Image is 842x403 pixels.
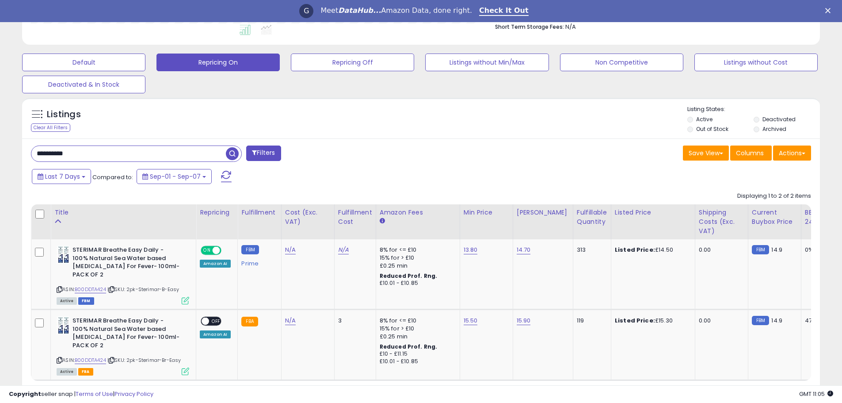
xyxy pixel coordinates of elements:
[285,246,296,254] a: N/A
[320,6,472,15] div: Meet Amazon Data, done right.
[241,317,258,326] small: FBA
[577,208,607,226] div: Fulfillable Quantity
[78,297,94,305] span: FBM
[76,390,113,398] a: Terms of Use
[47,108,81,121] h5: Listings
[615,246,655,254] b: Listed Price:
[200,260,231,268] div: Amazon AI
[241,245,259,254] small: FBM
[799,390,833,398] span: 2025-09-15 11:05 GMT
[220,247,234,254] span: OFF
[683,146,729,161] button: Save View
[57,246,70,264] img: 51NTGvcecRL._SL40_.jpg
[615,316,655,325] b: Listed Price:
[57,297,77,305] span: All listings currently available for purchase on Amazon
[380,350,453,358] div: £10 - £11.15
[762,125,786,133] label: Archived
[78,368,93,376] span: FBA
[730,146,772,161] button: Columns
[752,316,769,325] small: FBM
[338,6,381,15] i: DataHub...
[696,125,728,133] label: Out of Stock
[380,254,453,262] div: 15% for > £10
[479,6,529,16] a: Check It Out
[107,357,181,364] span: | SKU: 2pk-Sterimar-Br-Easy
[577,317,604,325] div: 119
[22,76,145,93] button: Deactivated & In Stock
[380,325,453,333] div: 15% for > £10
[805,208,837,226] div: BB Share 24h.
[517,246,531,254] a: 14.70
[565,23,576,31] span: N/A
[771,246,782,254] span: 14.9
[72,246,180,281] b: STERIMAR Breathe Easy Daily - 100% Natural Sea Water based [MEDICAL_DATA] For Fever- 100ml-PACK OF 2
[380,333,453,341] div: £0.25 min
[32,169,91,184] button: Last 7 Days
[200,330,231,338] div: Amazon AI
[577,246,604,254] div: 313
[380,280,453,287] div: £10.01 - £10.85
[202,247,213,254] span: ON
[200,208,234,217] div: Repricing
[752,245,769,254] small: FBM
[285,208,331,226] div: Cost (Exc. VAT)
[92,173,133,181] span: Compared to:
[338,317,369,325] div: 3
[150,172,201,181] span: Sep-01 - Sep-07
[762,115,796,123] label: Deactivated
[246,146,281,161] button: Filters
[156,54,280,71] button: Repricing On
[380,272,438,280] b: Reduced Prof. Rng.
[694,54,818,71] button: Listings without Cost
[57,317,70,334] img: 51NTGvcecRL._SL40_.jpg
[687,105,820,114] p: Listing States:
[615,317,688,325] div: £15.30
[560,54,683,71] button: Non Competitive
[75,357,106,364] a: B00DDTA424
[425,54,549,71] button: Listings without Min/Max
[209,318,223,325] span: OFF
[54,208,192,217] div: Title
[495,23,564,31] b: Short Term Storage Fees:
[380,246,453,254] div: 8% for <= £10
[75,286,106,293] a: B00DDTA424
[285,316,296,325] a: N/A
[241,208,277,217] div: Fulfillment
[464,316,478,325] a: 15.50
[380,358,453,365] div: £10.01 - £10.85
[615,246,688,254] div: £14.50
[9,390,41,398] strong: Copyright
[517,208,569,217] div: [PERSON_NAME]
[31,123,70,132] div: Clear All Filters
[736,149,764,157] span: Columns
[380,317,453,325] div: 8% for <= £10
[72,317,180,352] b: STERIMAR Breathe Easy Daily - 100% Natural Sea Water based [MEDICAL_DATA] For Fever- 100ml-PACK OF 2
[615,208,691,217] div: Listed Price
[699,317,741,325] div: 0.00
[107,286,179,293] span: | SKU: 2pk-Sterimar-B-Easy
[773,146,811,161] button: Actions
[805,246,834,254] div: 0%
[699,246,741,254] div: 0.00
[57,246,189,303] div: ASIN:
[737,192,811,200] div: Displaying 1 to 2 of 2 items
[114,390,153,398] a: Privacy Policy
[338,246,349,254] a: N/A
[464,246,478,254] a: 13.80
[299,4,313,18] div: Profile image for Georgie
[45,172,80,181] span: Last 7 Days
[464,208,509,217] div: Min Price
[752,208,797,226] div: Current Buybox Price
[380,262,453,270] div: £0.25 min
[517,316,531,325] a: 15.90
[699,208,744,236] div: Shipping Costs (Exc. VAT)
[380,343,438,350] b: Reduced Prof. Rng.
[825,8,834,13] div: Close
[771,316,782,325] span: 14.9
[380,208,456,217] div: Amazon Fees
[291,54,414,71] button: Repricing Off
[241,257,274,267] div: Prime
[137,169,212,184] button: Sep-01 - Sep-07
[380,217,385,225] small: Amazon Fees.
[57,317,189,374] div: ASIN:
